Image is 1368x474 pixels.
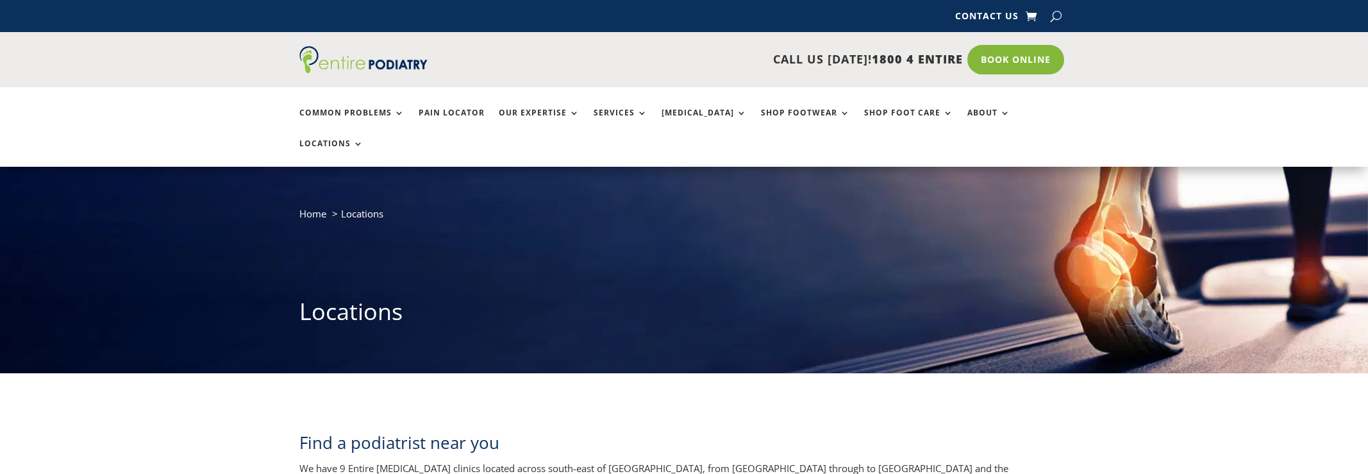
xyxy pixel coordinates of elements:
a: Shop Foot Care [864,108,953,136]
span: Locations [341,207,383,220]
a: Services [594,108,647,136]
a: Common Problems [299,108,405,136]
a: Home [299,207,326,220]
a: Book Online [967,45,1064,74]
p: CALL US [DATE]! [477,51,963,68]
nav: breadcrumb [299,205,1069,232]
a: Shop Footwear [761,108,850,136]
a: Locations [299,139,363,167]
h1: Locations [299,296,1069,334]
a: [MEDICAL_DATA] [662,108,747,136]
a: About [967,108,1010,136]
h2: Find a podiatrist near you [299,431,1069,461]
a: Pain Locator [419,108,485,136]
a: Entire Podiatry [299,63,428,76]
a: Contact Us [955,12,1019,26]
span: 1800 4 ENTIRE [872,51,963,67]
img: logo (1) [299,46,428,73]
a: Our Expertise [499,108,580,136]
